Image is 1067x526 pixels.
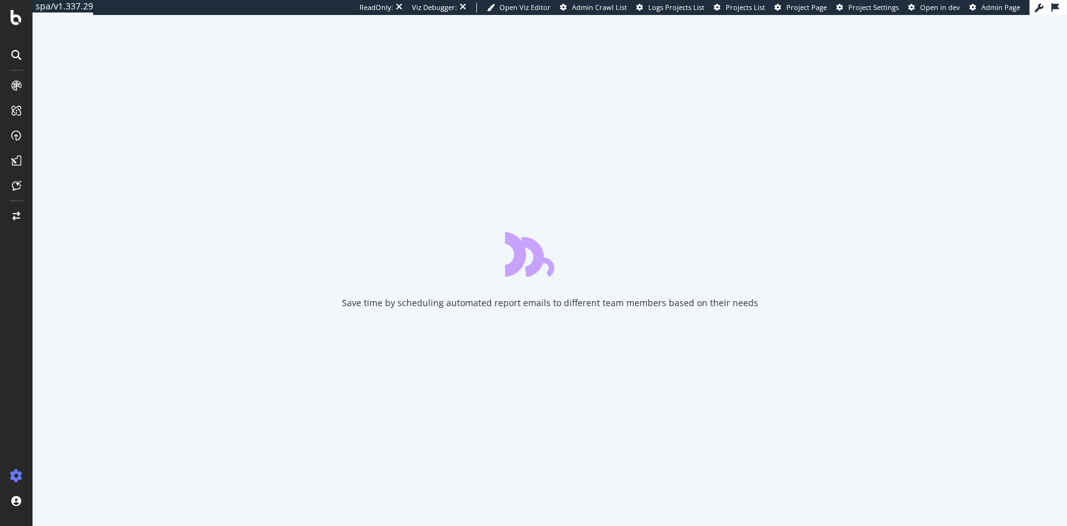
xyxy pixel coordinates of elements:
[412,2,457,12] div: Viz Debugger:
[560,2,627,12] a: Admin Crawl List
[726,2,765,12] span: Projects List
[505,232,595,277] div: animation
[969,2,1020,12] a: Admin Page
[920,2,960,12] span: Open in dev
[908,2,960,12] a: Open in dev
[981,2,1020,12] span: Admin Page
[359,2,393,12] div: ReadOnly:
[487,2,551,12] a: Open Viz Editor
[836,2,899,12] a: Project Settings
[572,2,627,12] span: Admin Crawl List
[342,297,758,309] div: Save time by scheduling automated report emails to different team members based on their needs
[714,2,765,12] a: Projects List
[648,2,704,12] span: Logs Projects List
[499,2,551,12] span: Open Viz Editor
[786,2,827,12] span: Project Page
[636,2,704,12] a: Logs Projects List
[848,2,899,12] span: Project Settings
[774,2,827,12] a: Project Page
